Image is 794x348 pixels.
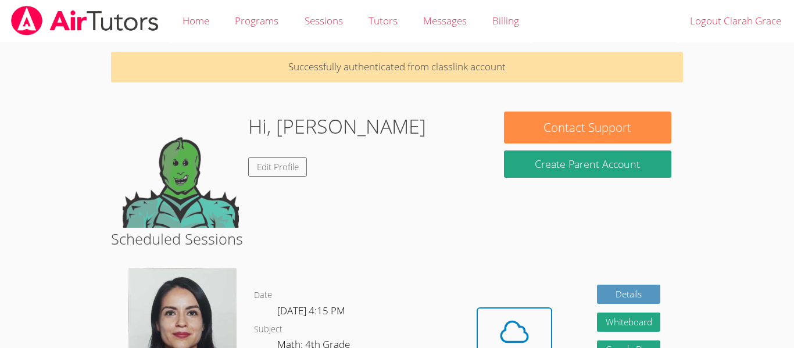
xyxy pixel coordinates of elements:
button: Contact Support [504,112,671,143]
button: Whiteboard [597,313,661,332]
span: [DATE] 4:15 PM [277,304,345,317]
button: Create Parent Account [504,150,671,178]
h1: Hi, [PERSON_NAME] [248,112,426,141]
img: default.png [123,112,239,228]
a: Details [597,285,661,304]
a: Edit Profile [248,157,307,177]
span: Messages [423,14,467,27]
dt: Date [254,288,272,303]
dt: Subject [254,322,282,337]
img: airtutors_banner-c4298cdbf04f3fff15de1276eac7730deb9818008684d7c2e4769d2f7ddbe033.png [10,6,160,35]
p: Successfully authenticated from classlink account [111,52,683,82]
h2: Scheduled Sessions [111,228,683,250]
